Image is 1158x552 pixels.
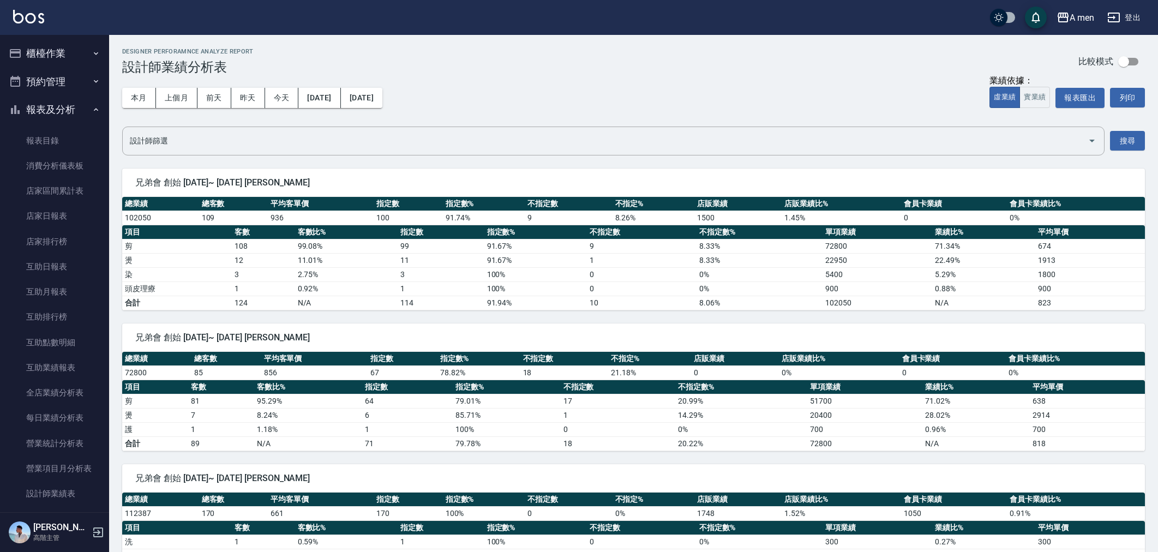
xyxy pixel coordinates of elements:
[807,394,922,408] td: 51700
[122,535,232,549] td: 洗
[587,267,697,281] td: 0
[4,153,105,178] a: 消費分析儀表板
[520,365,609,380] td: 18
[1070,11,1094,25] div: A men
[231,88,265,108] button: 昨天
[232,253,295,267] td: 12
[398,281,484,296] td: 1
[135,332,1132,343] span: 兄弟會 創始 [DATE]~ [DATE] [PERSON_NAME]
[362,380,453,394] th: 指定數
[122,211,199,225] td: 102050
[33,522,89,533] h5: [PERSON_NAME]
[1035,225,1145,239] th: 平均單價
[122,422,188,436] td: 護
[368,365,437,380] td: 67
[697,267,823,281] td: 0 %
[122,59,254,75] h3: 設計師業績分析表
[127,131,1083,151] input: 選擇設計師
[697,521,823,535] th: 不指定數%
[1030,436,1145,451] td: 818
[1035,521,1145,535] th: 平均單價
[362,436,453,451] td: 71
[453,422,561,436] td: 100 %
[484,535,587,549] td: 100 %
[4,506,105,531] a: 設計師日報表
[398,225,484,239] th: 指定數
[484,521,587,535] th: 指定數%
[1006,365,1145,380] td: 0 %
[823,281,932,296] td: 900
[4,330,105,355] a: 互助點數明細
[587,239,697,253] td: 9
[122,225,1145,310] table: a dense table
[191,352,261,366] th: 總客數
[1052,7,1099,29] button: A men
[1007,211,1145,225] td: 0 %
[561,422,675,436] td: 0
[33,533,89,543] p: 高階主管
[232,281,295,296] td: 1
[694,493,782,507] th: 店販業績
[901,197,1007,211] th: 會員卡業績
[254,394,362,408] td: 95.29 %
[782,211,901,225] td: 1.45 %
[1019,87,1050,108] button: 實業績
[932,535,1035,549] td: 0.27 %
[295,535,398,549] td: 0.59 %
[453,436,561,451] td: 79.78%
[122,506,199,520] td: 112387
[691,352,779,366] th: 店販業績
[807,436,922,451] td: 72800
[453,380,561,394] th: 指定數%
[122,225,232,239] th: 項目
[362,394,453,408] td: 64
[1103,8,1145,28] button: 登出
[922,422,1030,436] td: 0.96 %
[122,352,191,366] th: 總業績
[932,521,1035,535] th: 業績比%
[122,281,232,296] td: 頭皮理療
[453,408,561,422] td: 85.71 %
[4,128,105,153] a: 報表目錄
[4,304,105,329] a: 互助排行榜
[932,239,1035,253] td: 71.34 %
[122,88,156,108] button: 本月
[232,267,295,281] td: 3
[4,405,105,430] a: 每日業績分析表
[484,281,587,296] td: 100 %
[268,211,374,225] td: 936
[122,197,199,211] th: 總業績
[1078,56,1113,67] p: 比較模式
[254,422,362,436] td: 1.18 %
[922,380,1030,394] th: 業績比%
[199,493,268,507] th: 總客數
[901,506,1007,520] td: 1050
[989,87,1020,108] button: 虛業績
[122,394,188,408] td: 剪
[135,473,1132,484] span: 兄弟會 創始 [DATE]~ [DATE] [PERSON_NAME]
[561,436,675,451] td: 18
[1055,88,1105,108] button: 報表匯出
[823,267,932,281] td: 5400
[261,352,368,366] th: 平均客單價
[697,296,823,310] td: 8.06%
[1035,253,1145,267] td: 1913
[232,521,295,535] th: 客數
[932,281,1035,296] td: 0.88 %
[613,493,695,507] th: 不指定%
[675,380,807,394] th: 不指定數%
[1083,132,1101,149] button: Open
[13,10,44,23] img: Logo
[587,225,697,239] th: 不指定數
[122,267,232,281] td: 染
[1007,493,1145,507] th: 會員卡業績比%
[561,408,675,422] td: 1
[398,535,484,549] td: 1
[4,178,105,203] a: 店家區間累計表
[199,506,268,520] td: 170
[525,493,612,507] th: 不指定數
[122,253,232,267] td: 燙
[4,481,105,506] a: 設計師業績表
[807,408,922,422] td: 20400
[807,380,922,394] th: 單項業績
